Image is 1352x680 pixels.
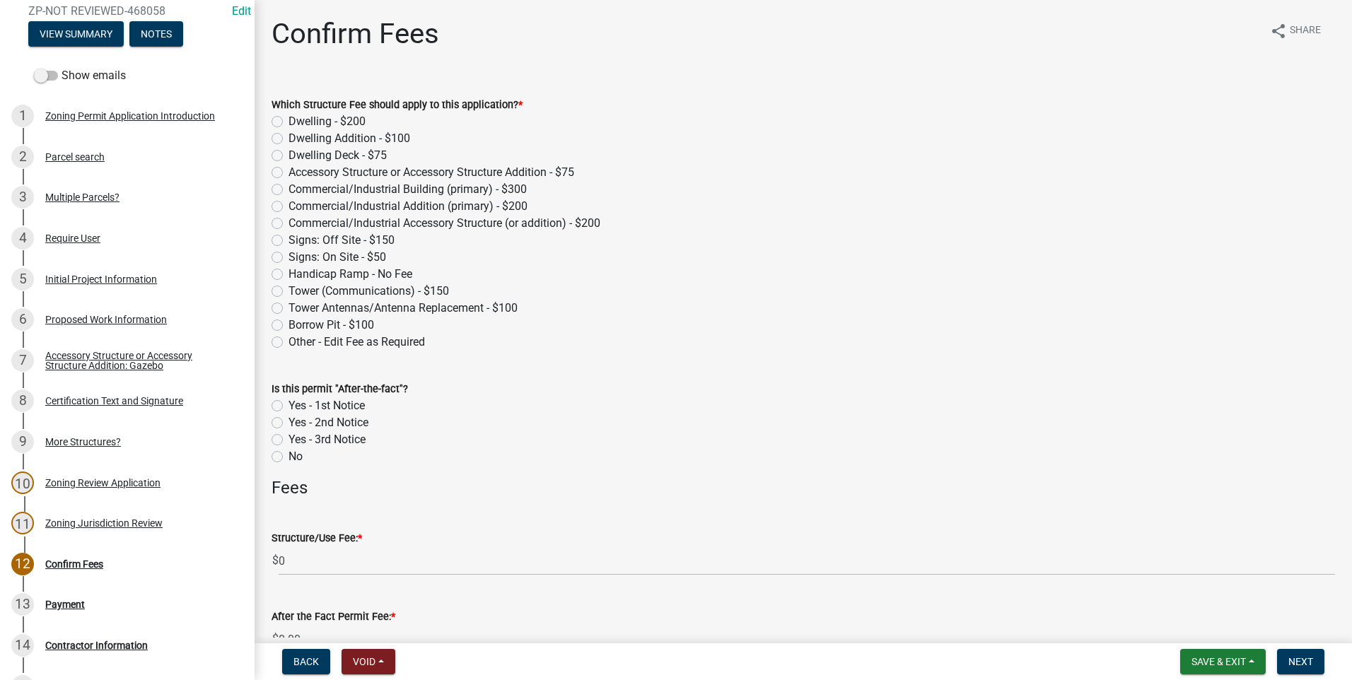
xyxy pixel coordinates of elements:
[11,553,34,575] div: 12
[11,105,34,127] div: 1
[1191,656,1246,667] span: Save & Exit
[289,147,387,164] label: Dwelling Deck - $75
[232,4,251,18] wm-modal-confirm: Edit Application Number
[45,396,183,406] div: Certification Text and Signature
[45,478,161,488] div: Zoning Review Application
[45,640,148,650] div: Contractor Information
[289,283,449,300] label: Tower (Communications) - $150
[272,546,279,575] span: $
[28,30,124,41] wm-modal-confirm: Summary
[289,249,386,266] label: Signs: On Site - $50
[1288,656,1313,667] span: Next
[289,198,528,215] label: Commercial/Industrial Addition (primary) - $200
[28,21,124,47] button: View Summary
[289,181,527,198] label: Commercial/Industrial Building (primary) - $300
[1259,17,1332,45] button: shareShare
[232,4,251,18] a: Edit
[342,649,395,674] button: Void
[11,634,34,657] div: 14
[129,21,183,47] button: Notes
[45,274,157,284] div: Initial Project Information
[45,111,215,121] div: Zoning Permit Application Introduction
[11,268,34,291] div: 5
[1180,649,1266,674] button: Save & Exit
[289,164,574,181] label: Accessory Structure or Accessory Structure Addition - $75
[11,146,34,168] div: 2
[272,625,279,654] span: $
[45,192,120,202] div: Multiple Parcels?
[11,430,34,453] div: 9
[272,385,408,394] label: Is this permit "After-the-fact"?
[1270,23,1287,40] i: share
[289,215,600,232] label: Commercial/Industrial Accessory Structure (or addition) - $200
[272,478,1335,498] h4: Fees
[11,186,34,209] div: 3
[45,351,232,370] div: Accessory Structure or Accessory Structure Addition: Gazebo
[272,534,362,544] label: Structure/Use Fee:
[289,300,518,317] label: Tower Antennas/Antenna Replacement - $100
[11,512,34,534] div: 11
[11,593,34,616] div: 13
[282,649,330,674] button: Back
[11,349,34,372] div: 7
[289,397,365,414] label: Yes - 1st Notice
[11,389,34,412] div: 8
[129,30,183,41] wm-modal-confirm: Notes
[293,656,319,667] span: Back
[11,308,34,331] div: 6
[289,431,366,448] label: Yes - 3rd Notice
[45,518,163,528] div: Zoning Jurisdiction Review
[353,656,375,667] span: Void
[289,448,303,465] label: No
[289,130,410,147] label: Dwelling Addition - $100
[272,17,439,51] h1: Confirm Fees
[45,559,103,569] div: Confirm Fees
[45,315,167,324] div: Proposed Work Information
[11,471,34,494] div: 10
[289,232,395,249] label: Signs: Off Site - $150
[1290,23,1321,40] span: Share
[45,599,85,609] div: Payment
[45,152,105,162] div: Parcel search
[28,4,226,18] span: ZP-NOT REVIEWED-468058
[11,227,34,250] div: 4
[45,437,121,447] div: More Structures?
[289,113,366,130] label: Dwelling - $200
[289,414,368,431] label: Yes - 2nd Notice
[45,233,100,243] div: Require User
[289,266,412,283] label: Handicap Ramp - No Fee
[289,317,374,334] label: Borrow Pit - $100
[289,334,425,351] label: Other - Edit Fee as Required
[34,67,126,84] label: Show emails
[272,612,395,622] label: After the Fact Permit Fee:
[1277,649,1324,674] button: Next
[272,100,523,110] label: Which Structure Fee should apply to this application?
